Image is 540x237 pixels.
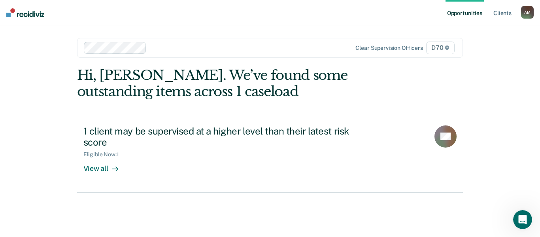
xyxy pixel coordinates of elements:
[426,42,455,54] span: D70
[77,67,386,100] div: Hi, [PERSON_NAME]. We’ve found some outstanding items across 1 caseload
[521,6,534,19] div: A M
[83,125,361,148] div: 1 client may be supervised at a higher level than their latest risk score
[355,45,423,51] div: Clear supervision officers
[513,210,532,229] iframe: Intercom live chat
[77,119,463,193] a: 1 client may be supervised at a higher level than their latest risk scoreEligible Now:1View all
[6,8,44,17] img: Recidiviz
[83,158,128,173] div: View all
[83,151,125,158] div: Eligible Now : 1
[521,6,534,19] button: AM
